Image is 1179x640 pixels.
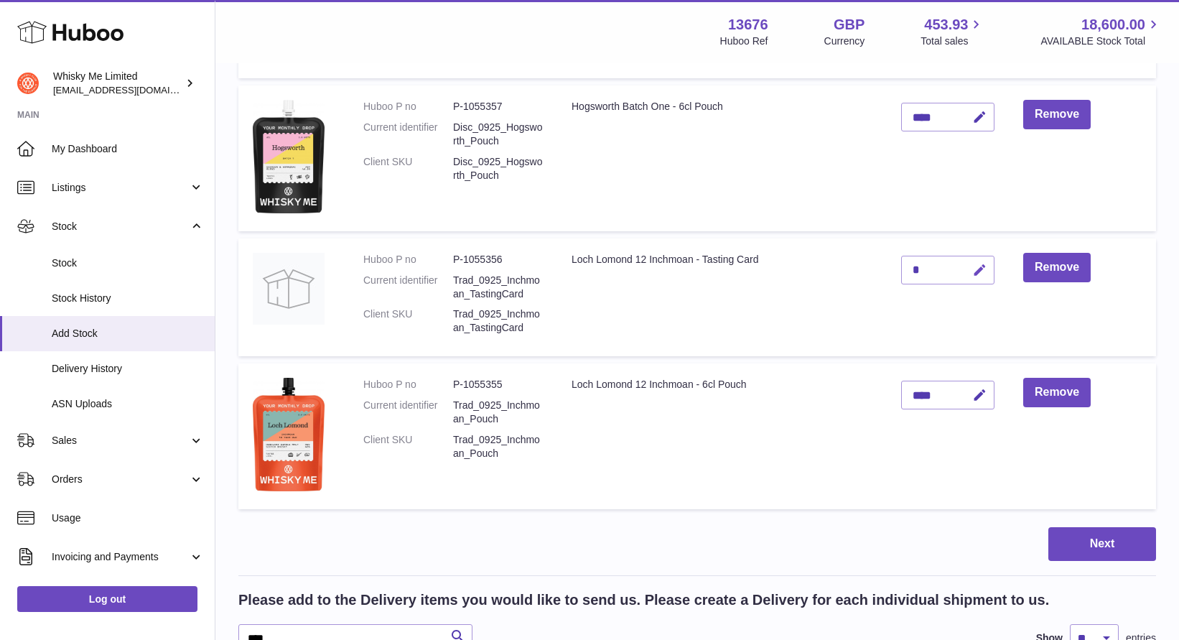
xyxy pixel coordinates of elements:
a: Log out [17,586,197,612]
span: Delivery History [52,362,204,376]
dd: Disc_0925_Hogsworth_Pouch [453,121,543,148]
dd: P-1055357 [453,100,543,113]
span: Usage [52,511,204,525]
dd: P-1055356 [453,253,543,266]
a: 453.93 Total sales [921,15,984,48]
dd: Trad_0925_Inchmoan_Pouch [453,399,543,426]
span: 453.93 [924,15,968,34]
dd: Disc_0925_Hogsworth_Pouch [453,155,543,182]
dt: Client SKU [363,307,453,335]
span: Stock History [52,292,204,305]
dt: Client SKU [363,433,453,460]
div: Huboo Ref [720,34,768,48]
span: AVAILABLE Stock Total [1040,34,1162,48]
dt: Current identifier [363,121,453,148]
span: 18,600.00 [1081,15,1145,34]
span: Invoicing and Payments [52,550,189,564]
button: Remove [1023,253,1091,282]
span: [EMAIL_ADDRESS][DOMAIN_NAME] [53,84,211,96]
span: Stock [52,220,189,233]
h2: Please add to the Delivery items you would like to send us. Please create a Delivery for each ind... [238,590,1049,610]
strong: 13676 [728,15,768,34]
img: Loch Lomond 12 Inchmoan - Tasting Card [253,253,325,325]
dt: Client SKU [363,155,453,182]
dt: Huboo P no [363,100,453,113]
div: Currency [824,34,865,48]
button: Remove [1023,100,1091,129]
span: ASN Uploads [52,397,204,411]
span: Total sales [921,34,984,48]
a: 18,600.00 AVAILABLE Stock Total [1040,15,1162,48]
div: Whisky Me Limited [53,70,182,97]
img: Loch Lomond 12 Inchmoan - 6cl Pouch [253,378,325,491]
dd: Trad_0925_Inchmoan_TastingCard [453,307,543,335]
td: Loch Lomond 12 Inchmoan - Tasting Card [557,238,887,356]
img: orders@whiskyshop.com [17,73,39,94]
dd: Trad_0925_Inchmoan_TastingCard [453,274,543,301]
span: Listings [52,181,189,195]
strong: GBP [834,15,865,34]
dt: Huboo P no [363,253,453,266]
button: Remove [1023,378,1091,407]
span: Stock [52,256,204,270]
button: Next [1048,527,1156,561]
dt: Current identifier [363,274,453,301]
span: My Dashboard [52,142,204,156]
dt: Huboo P no [363,378,453,391]
dd: P-1055355 [453,378,543,391]
span: Orders [52,473,189,486]
td: Hogsworth Batch One - 6cl Pouch [557,85,887,231]
dt: Current identifier [363,399,453,426]
dd: Trad_0925_Inchmoan_Pouch [453,433,543,460]
td: Loch Lomond 12 Inchmoan - 6cl Pouch [557,363,887,509]
span: Add Stock [52,327,204,340]
img: Hogsworth Batch One - 6cl Pouch [253,100,325,213]
span: Sales [52,434,189,447]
